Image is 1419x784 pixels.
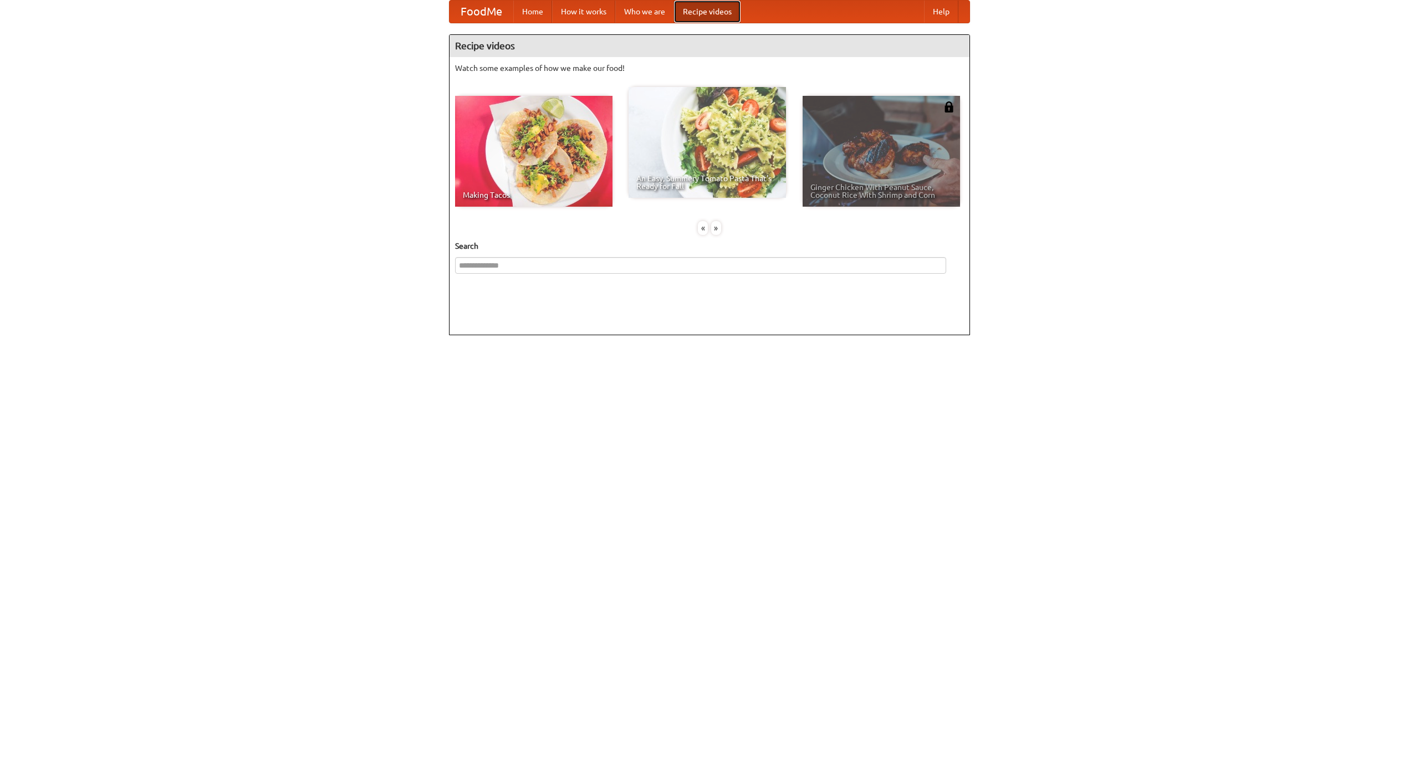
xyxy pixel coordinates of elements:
a: Making Tacos [455,96,612,207]
a: An Easy, Summery Tomato Pasta That's Ready for Fall [629,87,786,198]
h4: Recipe videos [450,35,969,57]
div: » [711,221,721,235]
span: Making Tacos [463,191,605,199]
a: Help [924,1,958,23]
a: Who we are [615,1,674,23]
a: Recipe videos [674,1,741,23]
img: 483408.png [943,101,954,112]
a: How it works [552,1,615,23]
div: « [698,221,708,235]
h5: Search [455,240,964,252]
a: FoodMe [450,1,513,23]
span: An Easy, Summery Tomato Pasta That's Ready for Fall [636,175,778,190]
a: Home [513,1,552,23]
p: Watch some examples of how we make our food! [455,63,964,74]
